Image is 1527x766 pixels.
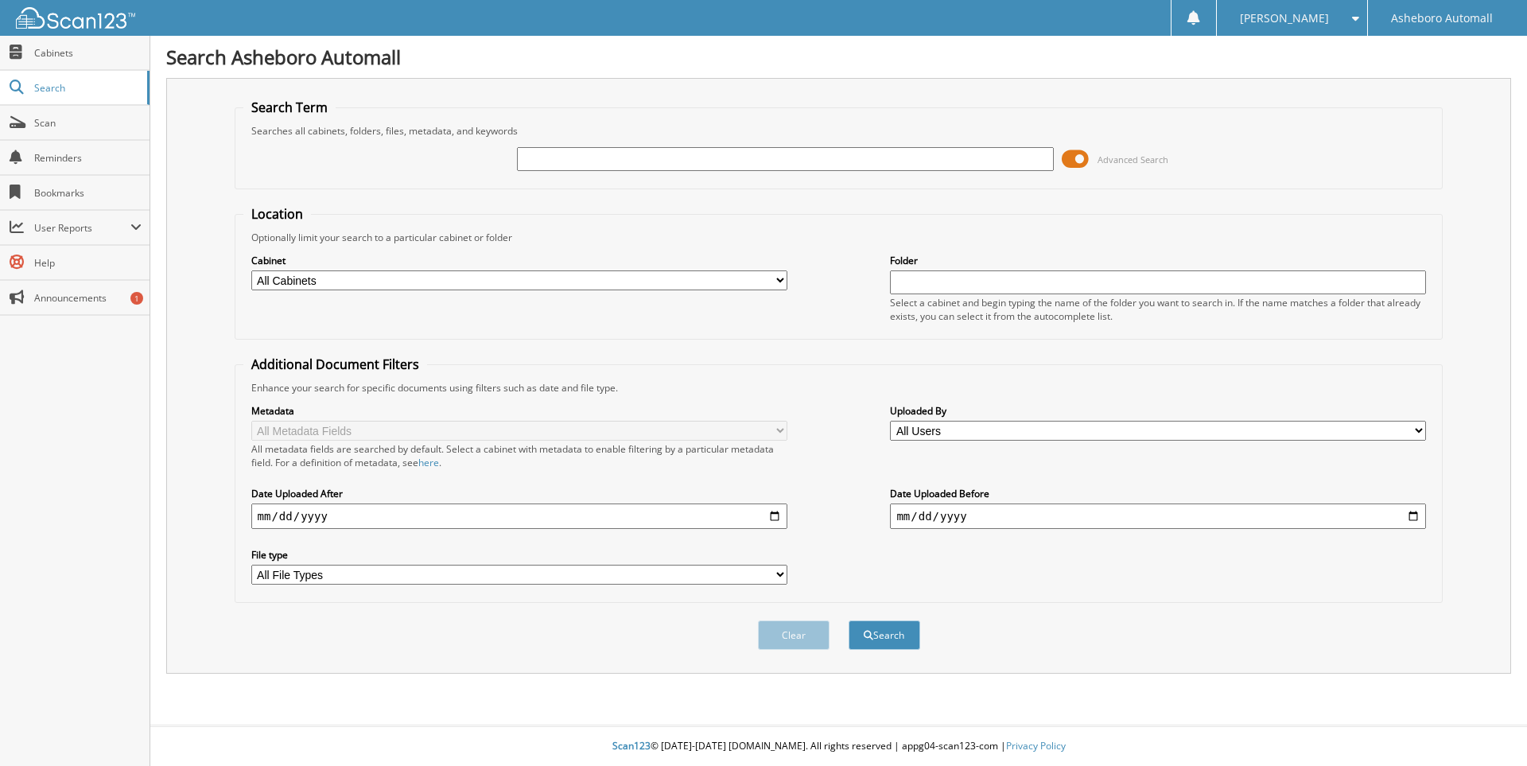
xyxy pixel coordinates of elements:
label: Date Uploaded After [251,487,787,500]
button: Clear [758,620,830,650]
span: Cabinets [34,46,142,60]
div: Enhance your search for specific documents using filters such as date and file type. [243,381,1435,395]
a: Privacy Policy [1006,739,1066,752]
input: end [890,504,1426,529]
div: © [DATE]-[DATE] [DOMAIN_NAME]. All rights reserved | appg04-scan123-com | [150,727,1527,766]
label: Metadata [251,404,787,418]
span: Search [34,81,139,95]
span: Reminders [34,151,142,165]
button: Search [849,620,920,650]
span: Advanced Search [1098,154,1168,165]
h1: Search Asheboro Automall [166,44,1511,70]
label: Date Uploaded Before [890,487,1426,500]
div: Searches all cabinets, folders, files, metadata, and keywords [243,124,1435,138]
div: 1 [130,292,143,305]
label: Folder [890,254,1426,267]
div: All metadata fields are searched by default. Select a cabinet with metadata to enable filtering b... [251,442,787,469]
span: User Reports [34,221,130,235]
label: Uploaded By [890,404,1426,418]
a: here [418,456,439,469]
input: start [251,504,787,529]
legend: Search Term [243,99,336,116]
label: Cabinet [251,254,787,267]
span: Bookmarks [34,186,142,200]
span: Scan [34,116,142,130]
label: File type [251,548,787,562]
legend: Additional Document Filters [243,356,427,373]
span: Announcements [34,291,142,305]
div: Optionally limit your search to a particular cabinet or folder [243,231,1435,244]
span: Help [34,256,142,270]
img: scan123-logo-white.svg [16,7,135,29]
legend: Location [243,205,311,223]
span: Scan123 [612,739,651,752]
span: Asheboro Automall [1391,14,1493,23]
span: [PERSON_NAME] [1240,14,1329,23]
div: Select a cabinet and begin typing the name of the folder you want to search in. If the name match... [890,296,1426,323]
